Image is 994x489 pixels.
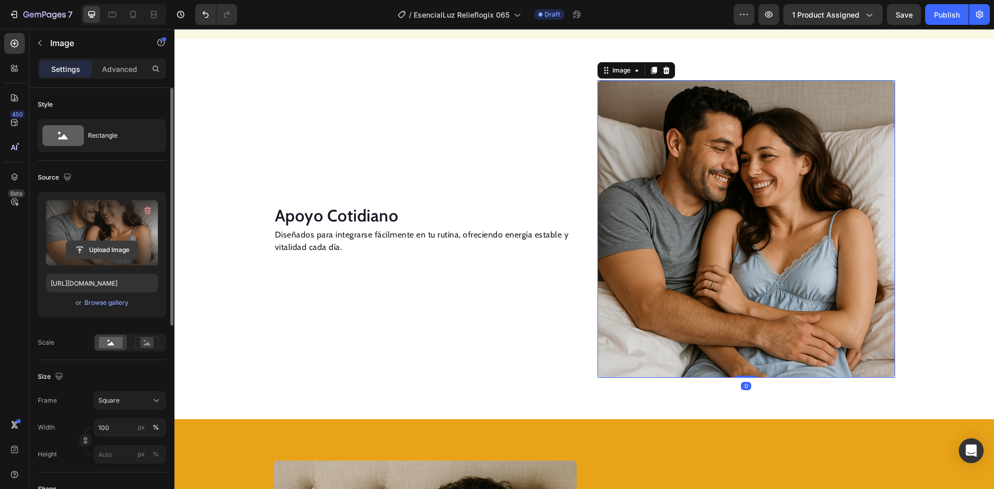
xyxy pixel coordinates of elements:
div: Image [436,37,458,46]
input: https://example.com/image.jpg [46,274,158,292]
div: Undo/Redo [195,4,237,25]
p: Image [50,37,138,49]
button: % [135,421,148,434]
button: 1 product assigned [783,4,883,25]
div: Open Intercom Messenger [959,438,984,463]
button: Publish [925,4,969,25]
div: Browse gallery [84,298,128,307]
span: / [409,9,412,20]
div: % [153,423,159,432]
label: Height [38,450,57,459]
button: Save [887,4,921,25]
div: px [138,423,145,432]
div: Rectangle [88,124,151,147]
div: % [153,450,159,459]
button: 7 [4,4,77,25]
button: Upload Image [66,241,138,259]
input: px% [94,418,166,437]
div: 450 [10,110,25,118]
label: Frame [38,396,57,405]
div: Style [38,100,53,109]
span: or [76,297,82,309]
span: EsencialLuz Relieflogix 065 [414,9,509,20]
button: Browse gallery [84,298,129,308]
input: px% [94,445,166,464]
div: Publish [934,9,960,20]
button: px [150,421,162,434]
iframe: Design area [174,29,994,489]
div: Scale [38,338,54,347]
div: px [138,450,145,459]
label: Width [38,423,55,432]
div: Beta [8,189,25,198]
p: 7 [68,8,72,21]
button: px [150,448,162,461]
div: 0 [566,353,577,361]
p: Advanced [102,64,137,75]
span: Square [98,396,120,405]
button: % [135,448,148,461]
span: 1 product assigned [792,9,859,20]
button: Square [94,391,166,410]
span: Draft [545,10,560,19]
span: Save [896,10,913,19]
img: gempages_570714449355211928-8b93dfca-7b88-486d-8af0-169414f96161.png [423,51,721,349]
div: Source [38,171,74,185]
div: Size [38,370,65,384]
p: Settings [51,64,80,75]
